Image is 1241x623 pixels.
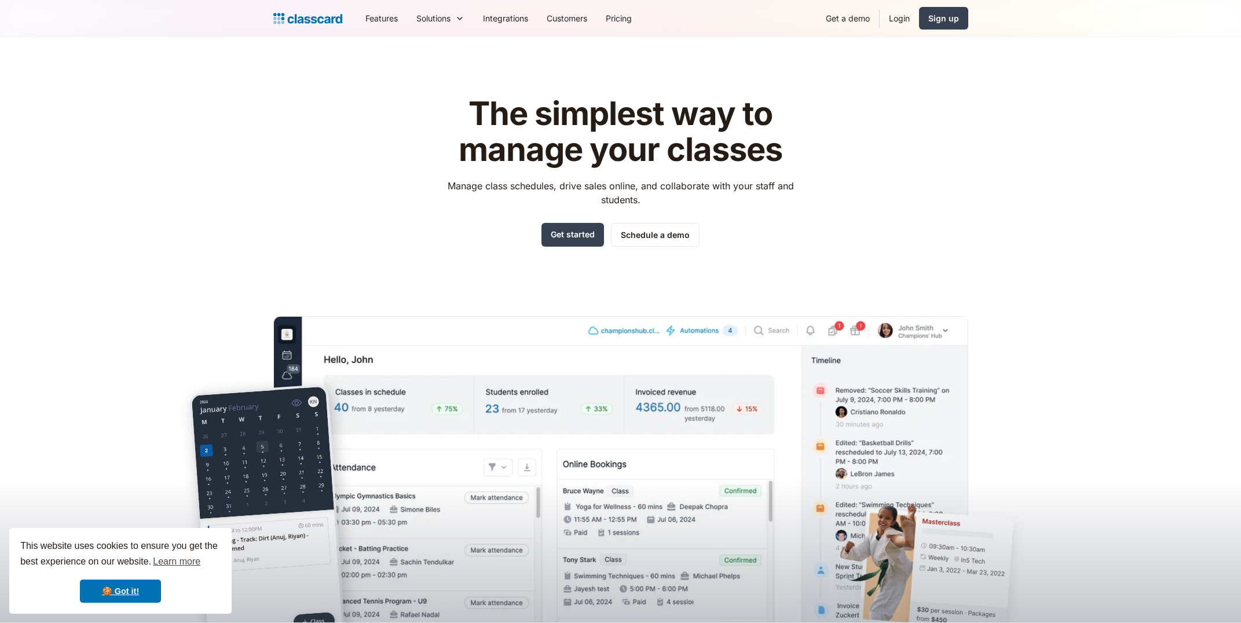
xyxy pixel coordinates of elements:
a: Features [356,5,407,31]
div: Solutions [407,5,474,31]
a: Customers [537,5,596,31]
a: Login [880,5,919,31]
div: Solutions [416,12,451,24]
a: Schedule a demo [611,223,700,247]
a: Integrations [474,5,537,31]
a: Get a demo [817,5,879,31]
p: Manage class schedules, drive sales online, and collaborate with your staff and students. [437,179,804,207]
a: Get started [541,223,604,247]
a: dismiss cookie message [80,580,161,603]
div: Sign up [928,12,959,24]
h1: The simplest way to manage your classes [437,96,804,167]
span: This website uses cookies to ensure you get the best experience on our website. [20,539,221,570]
a: learn more about cookies [151,553,202,570]
a: home [273,10,342,27]
div: cookieconsent [9,528,232,614]
a: Pricing [596,5,641,31]
a: Sign up [919,7,968,30]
